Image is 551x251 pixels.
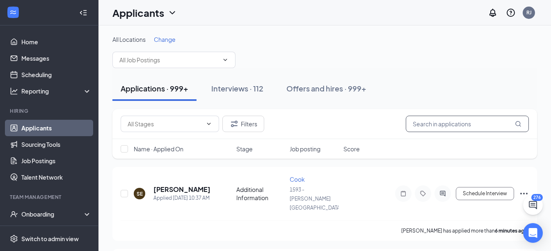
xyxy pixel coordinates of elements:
svg: Settings [10,235,18,243]
a: Team [21,222,91,239]
button: ChatActive [523,195,543,215]
svg: QuestionInfo [506,8,516,18]
b: 6 minutes ago [495,228,528,234]
span: All Locations [112,36,146,43]
span: Job posting [290,145,320,153]
div: Reporting [21,87,92,95]
h5: [PERSON_NAME] [153,185,210,194]
a: Sourcing Tools [21,136,91,153]
svg: Tag [418,190,428,197]
div: Team Management [10,194,90,201]
div: Onboarding [21,210,85,218]
button: Filter Filters [222,116,264,132]
svg: ActiveChat [438,190,448,197]
button: Schedule Interview [456,187,514,200]
span: Stage [236,145,253,153]
span: Name · Applied On [134,145,183,153]
div: Applications · 999+ [121,83,188,94]
div: Applied [DATE] 10:37 AM [153,194,210,202]
svg: WorkstreamLogo [9,8,17,16]
a: Scheduling [21,66,91,83]
p: [PERSON_NAME] has applied more than . [401,227,529,234]
a: Talent Network [21,169,91,185]
svg: MagnifyingGlass [515,121,521,127]
span: Change [154,36,176,43]
div: Interviews · 112 [211,83,263,94]
svg: ChevronDown [206,121,212,127]
div: SE [137,190,143,197]
h1: Applicants [112,6,164,20]
input: All Stages [128,119,202,128]
svg: Analysis [10,87,18,95]
svg: ChatActive [528,200,538,210]
div: Open Intercom Messenger [523,223,543,243]
div: Offers and hires · 999+ [286,83,366,94]
div: Additional Information [236,185,285,202]
svg: Note [398,190,408,197]
div: RJ [526,9,532,16]
span: 1593 - [PERSON_NAME][GEOGRAPHIC_DATA] [290,187,342,211]
svg: ChevronDown [222,57,229,63]
svg: Ellipses [519,189,529,199]
span: Cook [290,176,305,183]
div: Hiring [10,107,90,114]
input: Search in applications [406,116,529,132]
svg: Filter [229,119,239,129]
svg: Notifications [488,8,498,18]
svg: Collapse [79,9,87,17]
span: Score [343,145,360,153]
a: Job Postings [21,153,91,169]
input: All Job Postings [119,55,219,64]
a: Home [21,34,91,50]
a: Applicants [21,120,91,136]
svg: ChevronDown [167,8,177,18]
div: 276 [531,194,543,201]
svg: UserCheck [10,210,18,218]
div: Switch to admin view [21,235,79,243]
a: Messages [21,50,91,66]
